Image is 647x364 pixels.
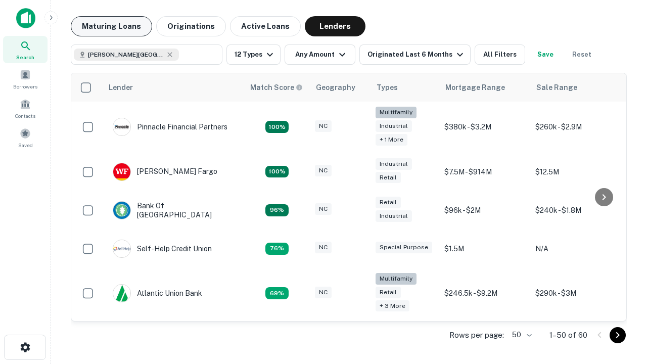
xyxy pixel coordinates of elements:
td: $7.5M - $914M [439,153,530,191]
button: 12 Types [226,44,281,65]
td: $290k - $3M [530,268,621,319]
div: Industrial [376,210,412,222]
div: Retail [376,197,401,208]
span: Search [16,53,34,61]
div: Industrial [376,120,412,132]
div: Mortgage Range [445,81,505,94]
div: Originated Last 6 Months [367,49,466,61]
button: Maturing Loans [71,16,152,36]
button: Active Loans [230,16,301,36]
div: Capitalize uses an advanced AI algorithm to match your search with the best lender. The match sco... [250,82,303,93]
div: Geography [316,81,355,94]
div: Self-help Credit Union [113,240,212,258]
th: Sale Range [530,73,621,102]
div: Retail [376,172,401,184]
th: Types [371,73,439,102]
td: $96k - $2M [439,191,530,230]
button: Any Amount [285,44,355,65]
span: Saved [18,141,33,149]
div: NC [315,242,332,253]
div: Industrial [376,158,412,170]
div: Pinnacle Financial Partners [113,118,227,136]
div: NC [315,165,332,176]
td: $1.5M [439,230,530,268]
button: Lenders [305,16,365,36]
button: Save your search to get updates of matches that match your search criteria. [529,44,562,65]
button: Originated Last 6 Months [359,44,471,65]
div: NC [315,287,332,298]
span: Contacts [15,112,35,120]
img: picture [113,240,130,257]
img: picture [113,118,130,135]
div: NC [315,120,332,132]
div: NC [315,203,332,215]
div: Matching Properties: 14, hasApolloMatch: undefined [265,204,289,216]
p: 1–50 of 60 [549,329,587,341]
div: Matching Properties: 26, hasApolloMatch: undefined [265,121,289,133]
div: Bank Of [GEOGRAPHIC_DATA] [113,201,234,219]
a: Saved [3,124,48,151]
div: Multifamily [376,107,417,118]
td: $246.5k - $9.2M [439,268,530,319]
div: Retail [376,287,401,298]
div: 50 [508,328,533,342]
div: Matching Properties: 10, hasApolloMatch: undefined [265,287,289,299]
div: [PERSON_NAME] Fargo [113,163,217,181]
div: + 1 more [376,134,407,146]
th: Mortgage Range [439,73,530,102]
button: Originations [156,16,226,36]
div: Lender [109,81,133,94]
div: Types [377,81,398,94]
div: Sale Range [536,81,577,94]
td: $260k - $2.9M [530,102,621,153]
img: picture [113,285,130,302]
span: [PERSON_NAME][GEOGRAPHIC_DATA], [GEOGRAPHIC_DATA] [88,50,164,59]
div: + 3 more [376,300,409,312]
iframe: Chat Widget [596,283,647,332]
span: Borrowers [13,82,37,90]
button: Reset [566,44,598,65]
div: Matching Properties: 11, hasApolloMatch: undefined [265,243,289,255]
p: Rows per page: [449,329,504,341]
img: capitalize-icon.png [16,8,35,28]
th: Capitalize uses an advanced AI algorithm to match your search with the best lender. The match sco... [244,73,310,102]
img: picture [113,163,130,180]
div: Matching Properties: 15, hasApolloMatch: undefined [265,166,289,178]
a: Borrowers [3,65,48,93]
h6: Match Score [250,82,301,93]
td: $380k - $3.2M [439,102,530,153]
button: Go to next page [610,327,626,343]
a: Search [3,36,48,63]
div: Multifamily [376,273,417,285]
img: picture [113,202,130,219]
td: $240k - $1.8M [530,191,621,230]
button: All Filters [475,44,525,65]
td: $12.5M [530,153,621,191]
th: Lender [103,73,244,102]
div: Special Purpose [376,242,432,253]
a: Contacts [3,95,48,122]
td: N/A [530,230,621,268]
div: Atlantic Union Bank [113,284,202,302]
th: Geography [310,73,371,102]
